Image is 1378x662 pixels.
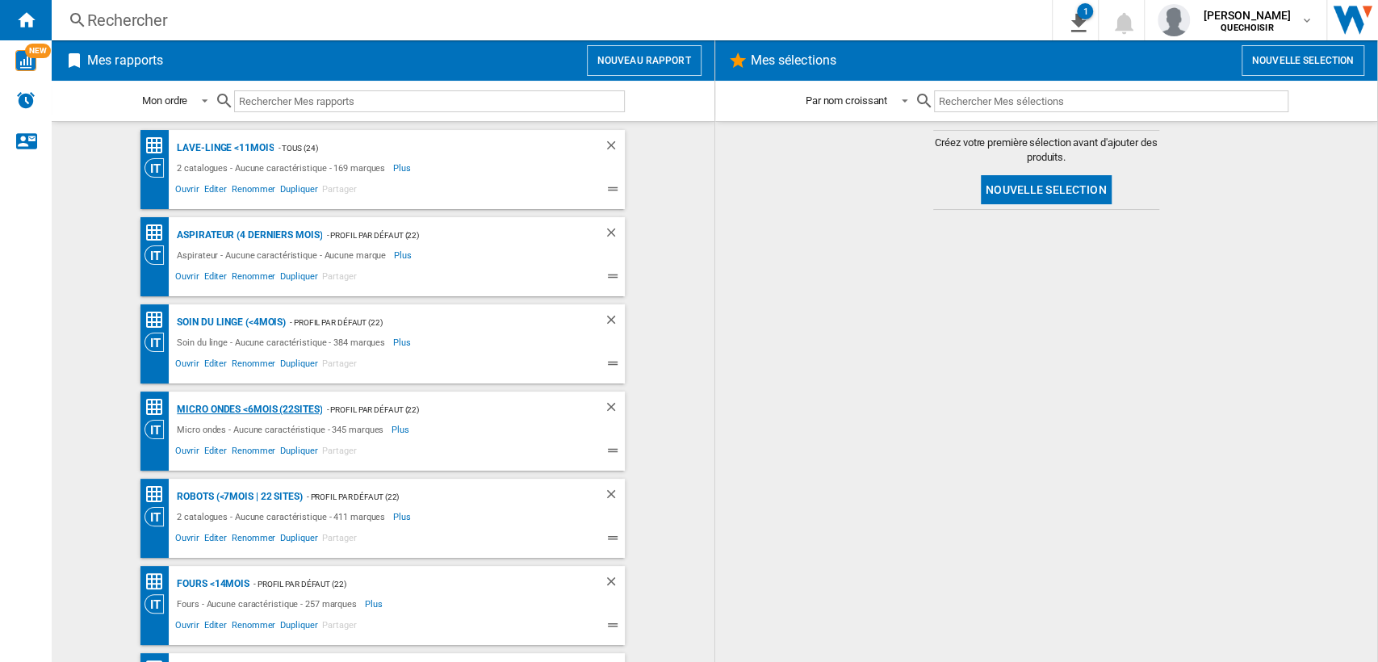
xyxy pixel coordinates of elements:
[604,138,625,158] div: Supprimer
[173,158,393,178] div: 2 catalogues - Aucune caractéristique - 169 marques
[173,245,394,265] div: Aspirateur - Aucune caractéristique - Aucune marque
[365,594,385,614] span: Plus
[934,90,1288,112] input: Rechercher Mes sélections
[229,356,278,375] span: Renommer
[173,225,322,245] div: Aspirateur (4 derniers mois)
[202,269,229,288] span: Editer
[278,443,320,463] span: Dupliquer
[1077,3,1093,19] div: 1
[392,420,412,439] span: Plus
[604,225,625,245] div: Supprimer
[202,530,229,550] span: Editer
[393,507,413,526] span: Plus
[173,333,393,352] div: Soin du linge - Aucune caractéristique - 384 marques
[322,400,572,420] div: - Profil par défaut (22)
[145,158,173,178] div: Vision Catégorie
[145,333,173,352] div: Vision Catégorie
[1242,45,1364,76] button: Nouvelle selection
[249,574,572,594] div: - Profil par défaut (22)
[173,507,393,526] div: 2 catalogues - Aucune caractéristique - 411 marques
[286,312,572,333] div: - Profil par défaut (22)
[25,44,51,58] span: NEW
[229,618,278,637] span: Renommer
[173,269,201,288] span: Ouvrir
[604,312,625,333] div: Supprimer
[322,225,572,245] div: - Profil par défaut (22)
[748,45,840,76] h2: Mes sélections
[202,443,229,463] span: Editer
[1158,4,1190,36] img: profile.jpg
[145,245,173,265] div: Vision Catégorie
[806,94,887,107] div: Par nom croissant
[303,487,572,507] div: - Profil par défaut (22)
[145,594,173,614] div: Vision Catégorie
[145,484,173,505] div: Classement des prix
[278,618,320,637] span: Dupliquer
[145,310,173,330] div: Classement des prix
[84,45,166,76] h2: Mes rapports
[274,138,572,158] div: - TOUS (24)
[604,574,625,594] div: Supprimer
[173,530,201,550] span: Ouvrir
[202,356,229,375] span: Editer
[278,356,320,375] span: Dupliquer
[145,397,173,417] div: Classement des prix
[173,487,302,507] div: Robots (<7mois | 22 sites)
[393,158,413,178] span: Plus
[145,223,173,243] div: Classement des prix
[229,530,278,550] span: Renommer
[320,356,358,375] span: Partager
[278,182,320,201] span: Dupliquer
[173,312,286,333] div: Soin du linge (<4mois)
[173,574,249,594] div: Fours <14mois
[320,269,358,288] span: Partager
[142,94,187,107] div: Mon ordre
[278,269,320,288] span: Dupliquer
[1203,7,1291,23] span: [PERSON_NAME]
[15,50,36,71] img: wise-card.svg
[173,182,201,201] span: Ouvrir
[87,9,1010,31] div: Rechercher
[229,443,278,463] span: Renommer
[320,618,358,637] span: Partager
[173,618,201,637] span: Ouvrir
[394,245,414,265] span: Plus
[16,90,36,110] img: alerts-logo.svg
[229,182,278,201] span: Renommer
[1221,23,1273,33] b: QUECHOISIR
[933,136,1159,165] span: Créez votre première sélection avant d'ajouter des produits.
[604,400,625,420] div: Supprimer
[587,45,702,76] button: Nouveau rapport
[202,618,229,637] span: Editer
[320,443,358,463] span: Partager
[145,136,173,156] div: Classement des prix
[393,333,413,352] span: Plus
[604,487,625,507] div: Supprimer
[234,90,625,112] input: Rechercher Mes rapports
[145,572,173,592] div: Classement des prix
[145,507,173,526] div: Vision Catégorie
[173,594,365,614] div: Fours - Aucune caractéristique - 257 marques
[145,420,173,439] div: Vision Catégorie
[173,443,201,463] span: Ouvrir
[981,175,1112,204] button: Nouvelle selection
[320,530,358,550] span: Partager
[173,356,201,375] span: Ouvrir
[173,420,392,439] div: Micro ondes - Aucune caractéristique - 345 marques
[229,269,278,288] span: Renommer
[320,182,358,201] span: Partager
[173,400,322,420] div: Micro ondes <6mois (22sites)
[202,182,229,201] span: Editer
[173,138,274,158] div: Lave-linge <11mois
[278,530,320,550] span: Dupliquer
